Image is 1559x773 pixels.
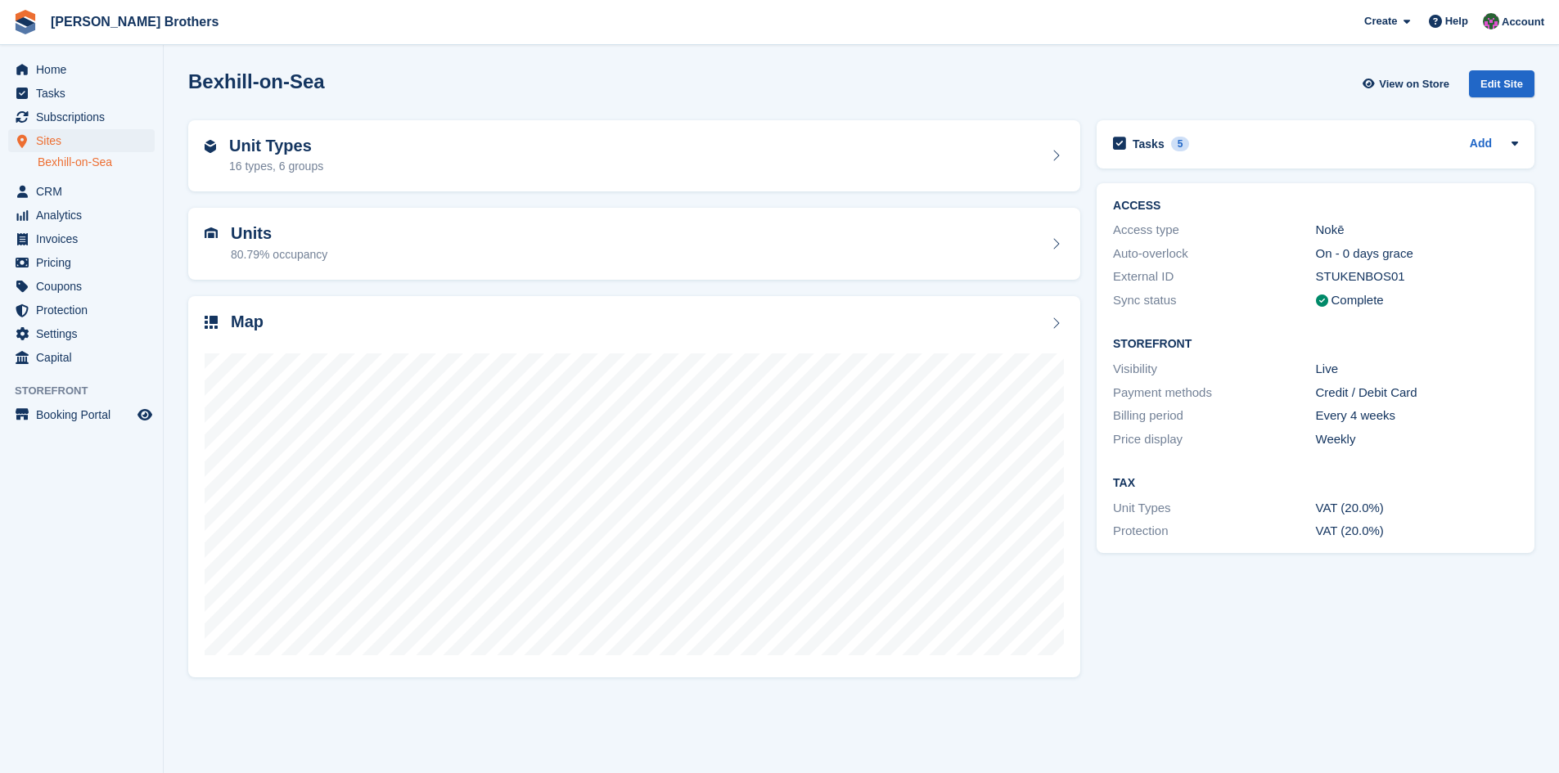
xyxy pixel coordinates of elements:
[8,106,155,128] a: menu
[188,296,1080,678] a: Map
[188,120,1080,192] a: Unit Types 16 types, 6 groups
[1316,407,1518,425] div: Every 4 weeks
[231,312,264,331] h2: Map
[36,82,134,105] span: Tasks
[1469,70,1534,104] a: Edit Site
[229,137,323,155] h2: Unit Types
[8,129,155,152] a: menu
[36,299,134,321] span: Protection
[38,155,155,170] a: Bexhill-on-Sea
[188,70,325,92] h2: Bexhill-on-Sea
[188,208,1080,280] a: Units 80.79% occupancy
[36,227,134,250] span: Invoices
[8,180,155,203] a: menu
[44,8,225,35] a: [PERSON_NAME] Brothers
[1331,291,1384,310] div: Complete
[36,346,134,369] span: Capital
[36,58,134,81] span: Home
[1483,13,1499,29] img: Nick Wright
[1469,70,1534,97] div: Edit Site
[36,403,134,426] span: Booking Portal
[205,227,218,239] img: unit-icn-7be61d7bf1b0ce9d3e12c5938cc71ed9869f7b940bace4675aadf7bd6d80202e.svg
[231,246,327,263] div: 80.79% occupancy
[36,180,134,203] span: CRM
[8,275,155,298] a: menu
[1113,291,1315,310] div: Sync status
[8,204,155,227] a: menu
[1113,477,1518,490] h2: Tax
[8,82,155,105] a: menu
[205,140,216,153] img: unit-type-icn-2b2737a686de81e16bb02015468b77c625bbabd49415b5ef34ead5e3b44a266d.svg
[1113,200,1518,213] h2: ACCESS
[1445,13,1468,29] span: Help
[1113,338,1518,351] h2: Storefront
[36,275,134,298] span: Coupons
[229,158,323,175] div: 16 types, 6 groups
[1171,137,1190,151] div: 5
[1316,430,1518,449] div: Weekly
[15,383,163,399] span: Storefront
[1316,360,1518,379] div: Live
[1316,522,1518,541] div: VAT (20.0%)
[8,58,155,81] a: menu
[1379,76,1449,92] span: View on Store
[1113,430,1315,449] div: Price display
[13,10,38,34] img: stora-icon-8386f47178a22dfd0bd8f6a31ec36ba5ce8667c1dd55bd0f319d3a0aa187defe.svg
[1316,384,1518,402] div: Credit / Debit Card
[135,405,155,425] a: Preview store
[1113,245,1315,263] div: Auto-overlock
[1316,221,1518,240] div: Nokē
[36,322,134,345] span: Settings
[36,251,134,274] span: Pricing
[1470,135,1492,154] a: Add
[1364,13,1397,29] span: Create
[1113,407,1315,425] div: Billing period
[8,251,155,274] a: menu
[8,346,155,369] a: menu
[1113,221,1315,240] div: Access type
[36,204,134,227] span: Analytics
[36,106,134,128] span: Subscriptions
[8,403,155,426] a: menu
[1113,384,1315,402] div: Payment methods
[231,224,327,243] h2: Units
[8,322,155,345] a: menu
[8,227,155,250] a: menu
[1316,499,1518,518] div: VAT (20.0%)
[1502,14,1544,30] span: Account
[1113,267,1315,286] div: External ID
[205,316,218,329] img: map-icn-33ee37083ee616e46c38cad1a60f524a97daa1e2b2c8c0bc3eb3415660979fc1.svg
[1316,245,1518,263] div: On - 0 days grace
[1316,267,1518,286] div: STUKENBOS01
[36,129,134,152] span: Sites
[1113,522,1315,541] div: Protection
[8,299,155,321] a: menu
[1360,70,1456,97] a: View on Store
[1113,499,1315,518] div: Unit Types
[1133,137,1165,151] h2: Tasks
[1113,360,1315,379] div: Visibility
